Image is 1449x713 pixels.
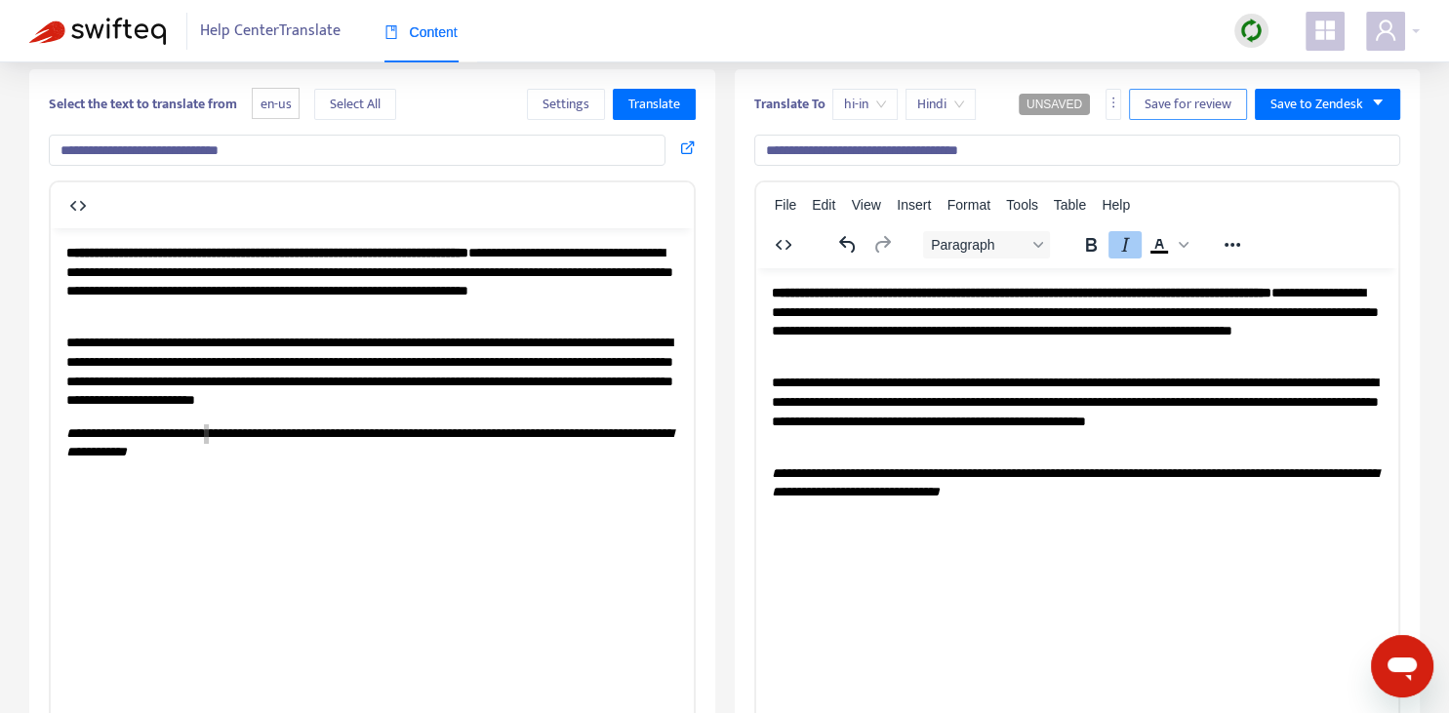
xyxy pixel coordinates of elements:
[1106,89,1121,120] button: more
[384,25,398,39] span: book
[314,89,396,120] button: Select All
[931,237,1026,253] span: Paragraph
[200,13,341,50] span: Help Center Translate
[628,94,680,115] span: Translate
[1371,96,1385,109] span: caret-down
[613,89,696,120] button: Translate
[812,197,835,213] span: Edit
[543,94,589,115] span: Settings
[1026,98,1082,111] span: UNSAVED
[1102,197,1130,213] span: Help
[917,90,964,119] span: Hindi
[844,90,886,119] span: hi-in
[1074,231,1107,258] button: Bold
[1255,89,1400,120] button: Save to Zendeskcaret-down
[1107,96,1120,109] span: more
[865,231,899,258] button: Redo
[252,88,300,120] span: en-us
[831,231,865,258] button: Undo
[384,24,458,40] span: Content
[29,18,166,45] img: Swifteq
[1129,89,1247,120] button: Save for review
[852,197,881,213] span: View
[897,197,931,213] span: Insert
[775,197,797,213] span: File
[1054,197,1086,213] span: Table
[1313,19,1337,42] span: appstore
[1371,635,1433,697] iframe: Button to launch messaging window
[1270,94,1363,115] span: Save to Zendesk
[1239,19,1264,43] img: sync.dc5367851b00ba804db3.png
[1006,197,1038,213] span: Tools
[527,89,605,120] button: Settings
[923,231,1050,258] button: Block Paragraph
[1374,19,1397,42] span: user
[754,93,825,115] b: Translate To
[1145,94,1231,115] span: Save for review
[1108,231,1142,258] button: Italic
[330,94,381,115] span: Select All
[49,93,237,115] b: Select the text to translate from
[1216,231,1249,258] button: Reveal or hide additional toolbar items
[1143,231,1191,258] div: Text color Black
[947,197,990,213] span: Format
